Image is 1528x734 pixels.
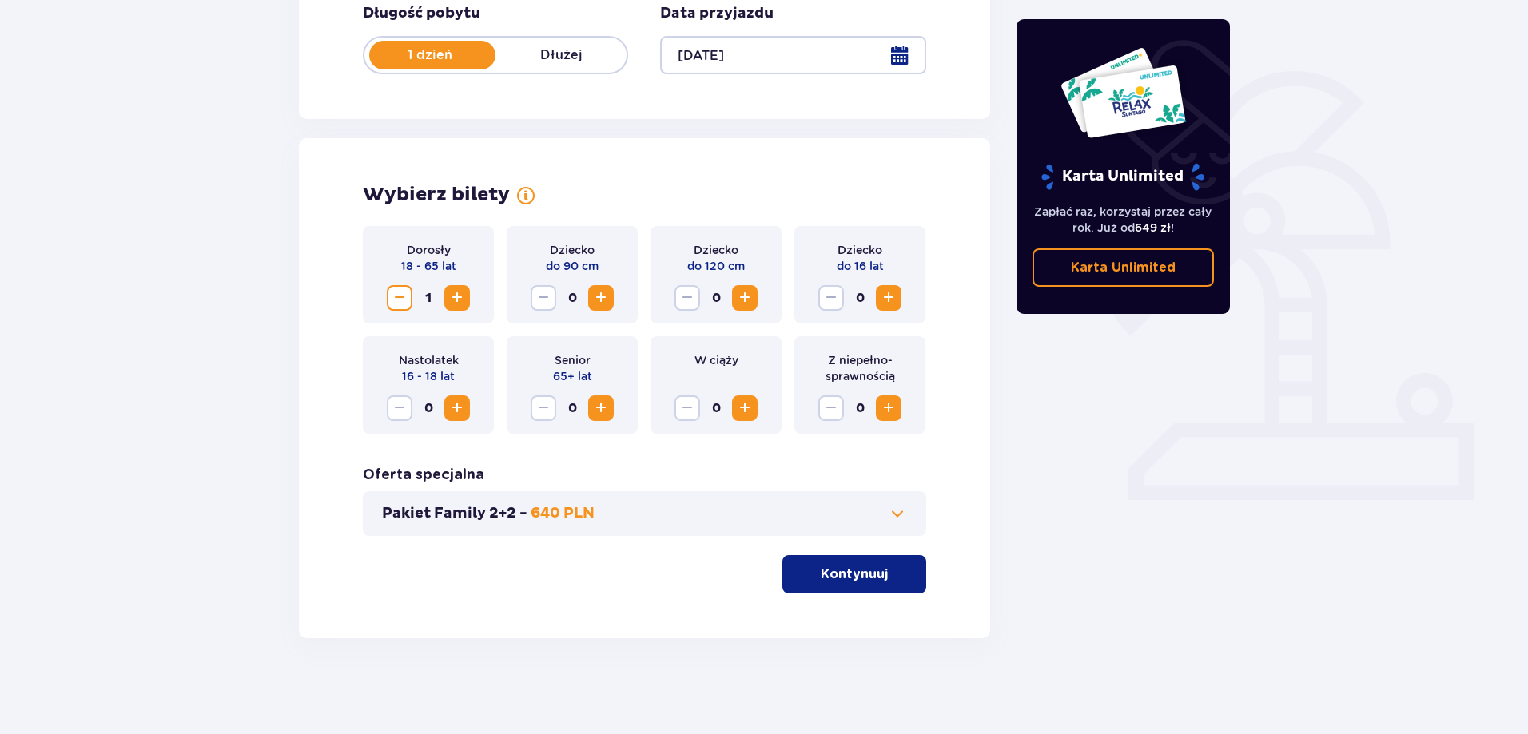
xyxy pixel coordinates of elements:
[732,285,758,311] button: Increase
[444,395,470,421] button: Increase
[732,395,758,421] button: Increase
[807,352,913,384] p: Z niepełno­sprawnością
[674,285,700,311] button: Decrease
[660,4,774,23] p: Data przyjazdu
[876,285,901,311] button: Increase
[546,258,599,274] p: do 90 cm
[1071,259,1176,276] p: Karta Unlimited
[550,242,595,258] p: Dziecko
[416,395,441,421] span: 0
[703,285,729,311] span: 0
[531,395,556,421] button: Decrease
[694,352,738,368] p: W ciąży
[531,285,556,311] button: Decrease
[387,395,412,421] button: Decrease
[876,395,901,421] button: Increase
[444,285,470,311] button: Increase
[363,183,510,207] p: Wybierz bilety
[847,395,873,421] span: 0
[364,46,495,64] p: 1 dzień
[555,352,591,368] p: Senior
[588,395,614,421] button: Increase
[416,285,441,311] span: 1
[1040,163,1206,191] p: Karta Unlimited
[387,285,412,311] button: Decrease
[782,555,926,593] button: Kontynuuj
[1033,248,1215,287] a: Karta Unlimited
[399,352,459,368] p: Nastolatek
[402,368,455,384] p: 16 - 18 lat
[559,395,585,421] span: 0
[821,565,888,583] p: Kontynuuj
[687,258,745,274] p: do 120 cm
[495,46,627,64] p: Dłużej
[1135,221,1171,234] span: 649 zł
[818,285,844,311] button: Decrease
[559,285,585,311] span: 0
[401,258,456,274] p: 18 - 65 lat
[407,242,451,258] p: Dorosły
[818,395,844,421] button: Decrease
[531,504,595,523] p: 640 PLN
[382,504,527,523] p: Pakiet Family 2+2 -
[694,242,738,258] p: Dziecko
[703,395,729,421] span: 0
[847,285,873,311] span: 0
[382,504,907,523] button: Pakiet Family 2+2 -640 PLN
[588,285,614,311] button: Increase
[363,4,480,23] p: Długość pobytu
[363,466,484,485] p: Oferta specjalna
[837,258,884,274] p: do 16 lat
[1033,204,1215,236] p: Zapłać raz, korzystaj przez cały rok. Już od !
[674,395,700,421] button: Decrease
[553,368,592,384] p: 65+ lat
[838,242,882,258] p: Dziecko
